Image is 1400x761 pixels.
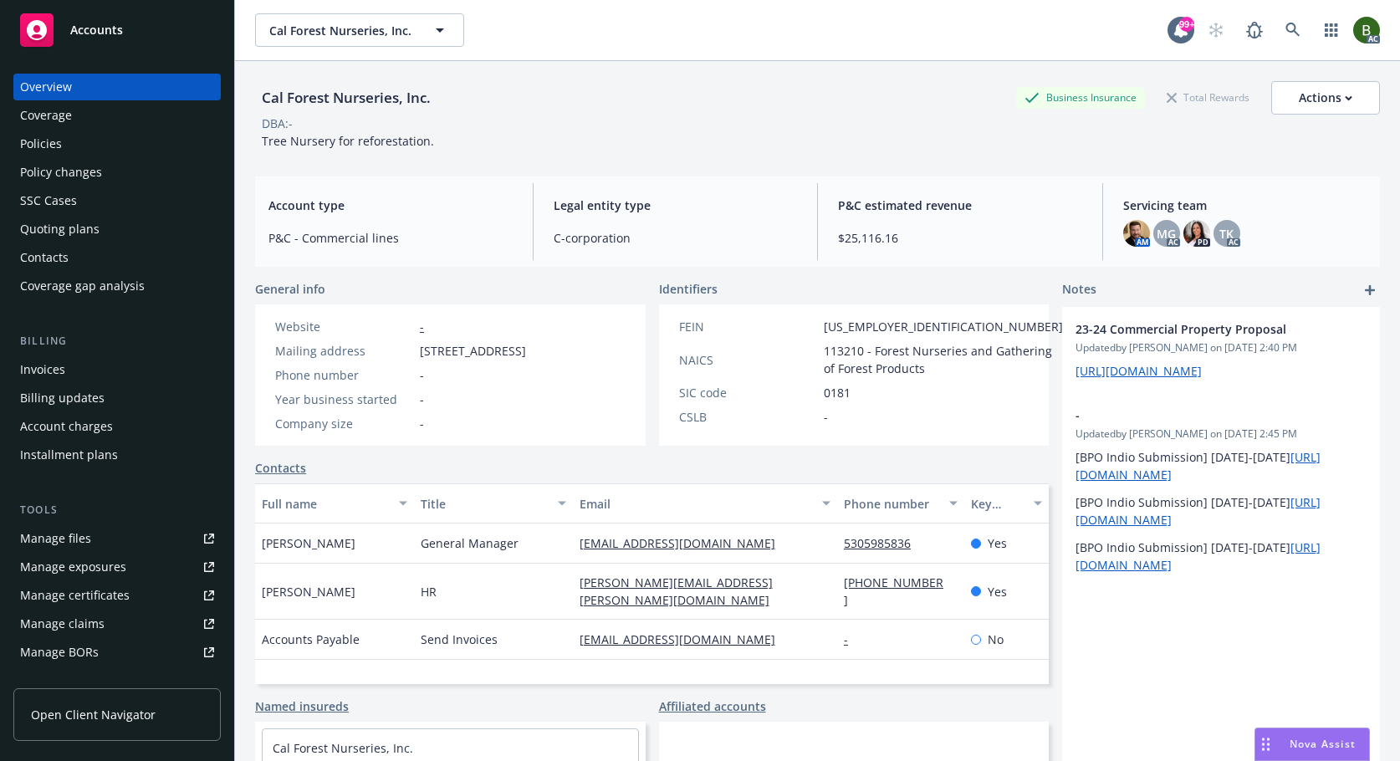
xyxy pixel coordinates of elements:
[1353,17,1380,43] img: photo
[20,639,99,666] div: Manage BORs
[20,356,65,383] div: Invoices
[20,385,105,411] div: Billing updates
[824,384,851,401] span: 0181
[13,216,221,243] a: Quoting plans
[420,366,424,384] span: -
[1076,340,1367,355] span: Updated by [PERSON_NAME] on [DATE] 2:40 PM
[1199,13,1233,47] a: Start snowing
[20,442,118,468] div: Installment plans
[1290,737,1356,751] span: Nova Assist
[1123,197,1367,214] span: Servicing team
[1276,13,1310,47] a: Search
[421,534,519,552] span: General Manager
[1315,13,1348,47] a: Switch app
[1076,426,1367,442] span: Updated by [PERSON_NAME] on [DATE] 2:45 PM
[1238,13,1271,47] a: Report a Bug
[988,631,1004,648] span: No
[1076,406,1323,424] span: -
[659,697,766,715] a: Affiliated accounts
[1123,220,1150,247] img: photo
[262,631,360,648] span: Accounts Payable
[554,229,798,247] span: C-corporation
[13,610,221,637] a: Manage claims
[844,575,943,608] a: [PHONE_NUMBER]
[1016,87,1145,108] div: Business Insurance
[20,413,113,440] div: Account charges
[1219,225,1234,243] span: TK
[275,342,413,360] div: Mailing address
[13,244,221,271] a: Contacts
[268,229,513,247] span: P&C - Commercial lines
[964,483,1049,524] button: Key contact
[20,244,69,271] div: Contacts
[679,384,817,401] div: SIC code
[20,667,147,694] div: Summary of insurance
[1255,728,1276,760] div: Drag to move
[580,631,789,647] a: [EMAIL_ADDRESS][DOMAIN_NAME]
[988,534,1007,552] span: Yes
[1076,493,1367,529] p: [BPO Indio Submission] [DATE]-[DATE]
[421,583,437,600] span: HR
[275,415,413,432] div: Company size
[13,525,221,552] a: Manage files
[1299,82,1352,114] div: Actions
[580,575,783,608] a: [PERSON_NAME][EMAIL_ADDRESS][PERSON_NAME][DOMAIN_NAME]
[1179,17,1194,32] div: 99+
[554,197,798,214] span: Legal entity type
[275,366,413,384] div: Phone number
[420,391,424,408] span: -
[1360,280,1380,300] a: add
[421,631,498,648] span: Send Invoices
[580,495,812,513] div: Email
[13,413,221,440] a: Account charges
[13,442,221,468] a: Installment plans
[1062,393,1380,587] div: -Updatedby [PERSON_NAME] on [DATE] 2:45 PM[BPO Indio Submission] [DATE]-[DATE][URL][DOMAIN_NAME][...
[838,197,1082,214] span: P&C estimated revenue
[679,351,817,369] div: NAICS
[1254,728,1370,761] button: Nova Assist
[1158,87,1258,108] div: Total Rewards
[844,535,924,551] a: 5305985836
[824,342,1063,377] span: 113210 - Forest Nurseries and Gathering of Forest Products
[255,459,306,477] a: Contacts
[838,229,1082,247] span: $25,116.16
[13,273,221,299] a: Coverage gap analysis
[844,495,939,513] div: Phone number
[1062,307,1380,393] div: 23-24 Commercial Property ProposalUpdatedby [PERSON_NAME] on [DATE] 2:40 PM[URL][DOMAIN_NAME]
[20,610,105,637] div: Manage claims
[262,534,355,552] span: [PERSON_NAME]
[837,483,964,524] button: Phone number
[971,495,1024,513] div: Key contact
[255,483,414,524] button: Full name
[20,187,77,214] div: SSC Cases
[679,408,817,426] div: CSLB
[20,273,145,299] div: Coverage gap analysis
[13,187,221,214] a: SSC Cases
[13,502,221,518] div: Tools
[414,483,573,524] button: Title
[255,13,464,47] button: Cal Forest Nurseries, Inc.
[20,554,126,580] div: Manage exposures
[13,130,221,157] a: Policies
[580,535,789,551] a: [EMAIL_ADDRESS][DOMAIN_NAME]
[20,102,72,129] div: Coverage
[13,667,221,694] a: Summary of insurance
[13,74,221,100] a: Overview
[13,554,221,580] a: Manage exposures
[20,582,130,609] div: Manage certificates
[13,333,221,350] div: Billing
[1062,280,1096,300] span: Notes
[255,697,349,715] a: Named insureds
[275,318,413,335] div: Website
[275,391,413,408] div: Year business started
[13,7,221,54] a: Accounts
[13,102,221,129] a: Coverage
[1076,539,1367,574] p: [BPO Indio Submission] [DATE]-[DATE]
[31,706,156,723] span: Open Client Navigator
[1076,448,1367,483] p: [BPO Indio Submission] [DATE]-[DATE]
[1076,320,1323,338] span: 23-24 Commercial Property Proposal
[421,495,548,513] div: Title
[824,408,828,426] span: -
[20,159,102,186] div: Policy changes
